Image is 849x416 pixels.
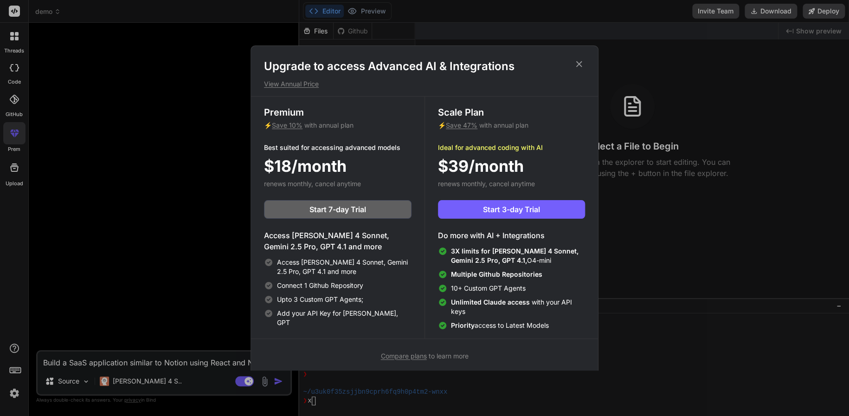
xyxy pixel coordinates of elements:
[264,200,412,219] button: Start 7-day Trial
[381,352,427,360] span: Compare plans
[381,352,469,360] span: to learn more
[451,321,475,329] span: Priority
[438,200,585,219] button: Start 3-day Trial
[272,121,302,129] span: Save 10%
[264,121,412,130] p: ⚡ with annual plan
[451,247,585,265] span: O4-mini
[277,258,412,276] span: Access [PERSON_NAME] 4 Sonnet, Gemini 2.5 Pro, GPT 4.1 and more
[438,143,585,152] p: Ideal for advanced coding with AI
[483,204,540,215] span: Start 3-day Trial
[309,204,366,215] span: Start 7-day Trial
[277,295,363,304] span: Upto 3 Custom GPT Agents;
[451,298,585,316] span: with your API keys
[438,180,535,188] span: renews monthly, cancel anytime
[451,284,526,293] span: 10+ Custom GPT Agents
[264,230,412,252] h4: Access [PERSON_NAME] 4 Sonnet, Gemini 2.5 Pro, GPT 4.1 and more
[438,154,524,178] span: $39/month
[451,270,542,278] span: Multiple Github Repositories
[264,79,585,89] p: View Annual Price
[264,59,585,74] h1: Upgrade to access Advanced AI & Integrations
[438,106,585,119] h3: Scale Plan
[277,281,363,290] span: Connect 1 Github Repository
[264,143,412,152] p: Best suited for accessing advanced models
[451,321,549,330] span: access to Latest Models
[451,298,532,306] span: Unlimited Claude access
[264,180,361,188] span: renews monthly, cancel anytime
[446,121,477,129] span: Save 47%
[264,154,347,178] span: $18/month
[438,230,585,241] h4: Do more with AI + Integrations
[264,106,412,119] h3: Premium
[438,121,585,130] p: ⚡ with annual plan
[277,309,412,327] span: Add your API Key for [PERSON_NAME], GPT
[451,247,579,264] span: 3X limits for [PERSON_NAME] 4 Sonnet, Gemini 2.5 Pro, GPT 4.1,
